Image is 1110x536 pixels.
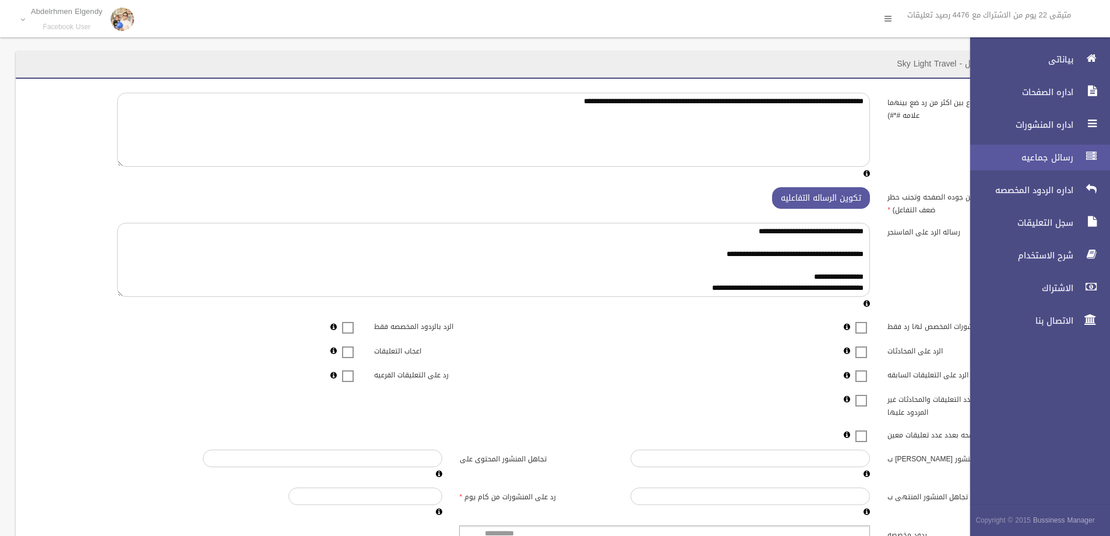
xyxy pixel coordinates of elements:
[365,341,537,358] label: اعجاب التعليقات
[960,145,1110,170] a: رسائل جماعيه
[879,341,1050,358] label: الرد على المحادثات
[960,119,1077,131] span: اداره المنشورات
[31,23,103,31] small: Facebook User
[879,93,1050,122] label: الرد على التعليق (للتنوع بين اكثر من رد ضع بينهما علامه #*#)
[960,282,1077,294] span: الاشتراك
[772,187,870,209] button: تكوين الرساله التفاعليه
[879,450,1050,466] label: تجاهل المنشور [PERSON_NAME] ب
[960,308,1110,334] a: الاتصال بنا
[960,275,1110,301] a: الاشتراك
[451,488,622,504] label: رد على المنشورات من كام يوم
[960,86,1077,98] span: اداره الصفحات
[879,223,1050,239] label: رساله الرد على الماسنجر
[879,390,1050,419] label: ارسال تقرير يومى بعدد التعليقات والمحادثات غير المردود عليها
[960,177,1110,203] a: اداره الردود المخصصه
[879,366,1050,382] label: الرد على التعليقات السابقه
[960,54,1077,65] span: بياناتى
[879,488,1050,504] label: تجاهل المنشور المنتهى ب
[960,112,1110,138] a: اداره المنشورات
[1033,514,1095,527] strong: Bussiness Manager
[365,317,537,334] label: الرد بالردود المخصصه فقط
[960,184,1077,196] span: اداره الردود المخصصه
[451,450,622,466] label: تجاهل المنشور المحتوى على
[883,52,1057,75] header: اداره الصفحات / تعديل - Sky Light Travel
[975,514,1031,527] span: Copyright © 2015
[960,315,1077,327] span: الاتصال بنا
[960,210,1110,236] a: سجل التعليقات
[879,187,1050,216] label: رساله v (افضل لتحسين جوده الصفحه وتجنب حظر ضعف التفاعل)
[960,217,1077,229] span: سجل التعليقات
[879,425,1050,442] label: ايقاف تفعيل الصفحه بعدد عدد تعليقات معين
[960,47,1110,72] a: بياناتى
[960,243,1110,268] a: شرح الاستخدام
[31,7,103,16] p: Abdelrhmen Elgendy
[365,366,537,382] label: رد على التعليقات الفرعيه
[960,152,1077,163] span: رسائل جماعيه
[879,317,1050,334] label: الرد على المنشورات المخصص لها رد فقط
[960,79,1110,105] a: اداره الصفحات
[960,250,1077,261] span: شرح الاستخدام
